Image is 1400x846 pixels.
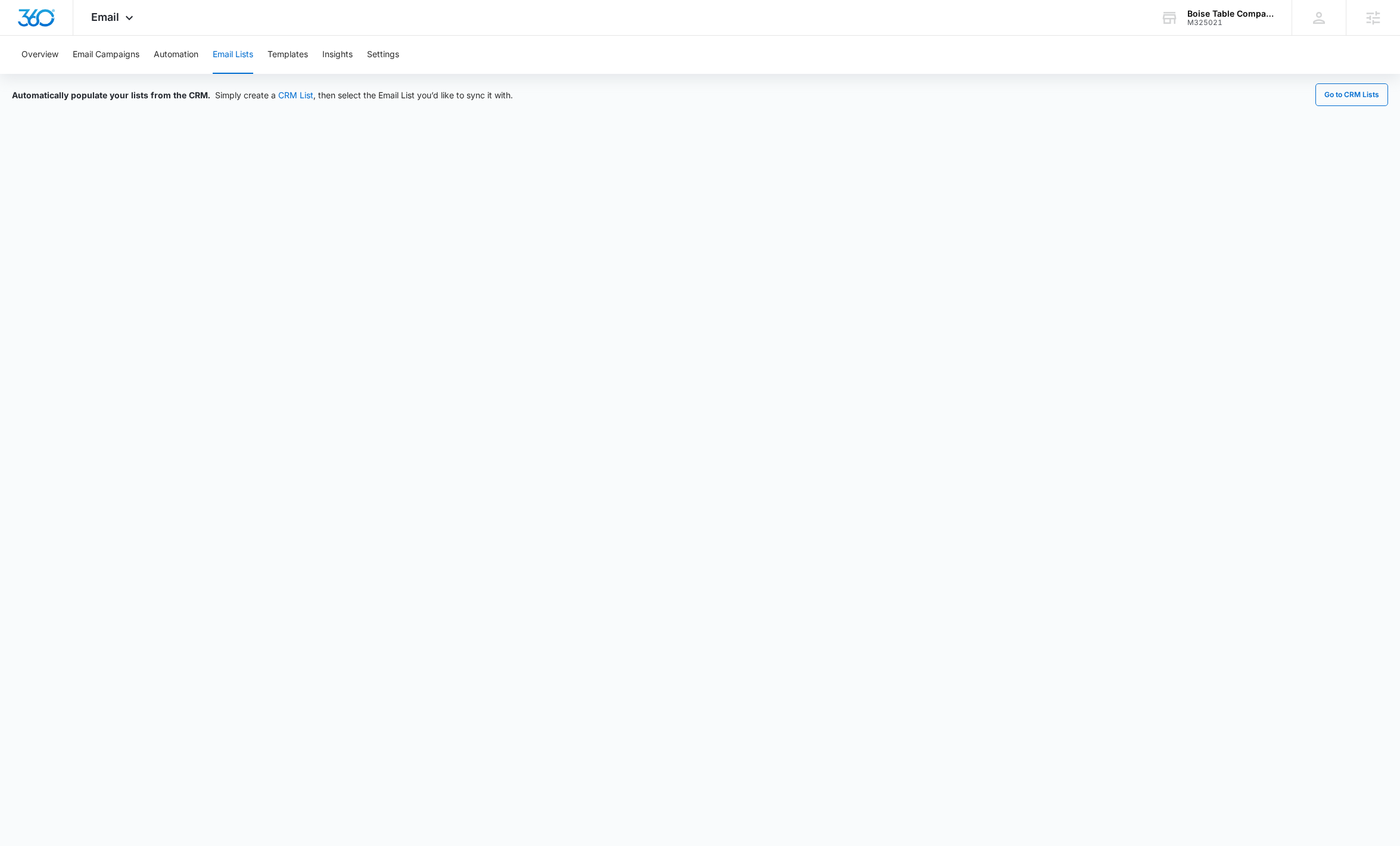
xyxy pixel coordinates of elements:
span: Email [91,11,119,23]
div: account id [1187,18,1274,27]
button: Settings [367,36,399,74]
div: Simply create a , then select the Email List you’d like to sync it with. [12,89,513,101]
a: CRM List [278,90,313,100]
button: Automation [154,36,198,74]
button: Insights [322,36,353,74]
span: Automatically populate your lists from the CRM. [12,90,210,100]
div: account name [1187,9,1274,18]
button: Go to CRM Lists [1315,83,1388,106]
button: Templates [267,36,308,74]
button: Email Lists [213,36,253,74]
button: Overview [21,36,58,74]
button: Email Campaigns [73,36,139,74]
